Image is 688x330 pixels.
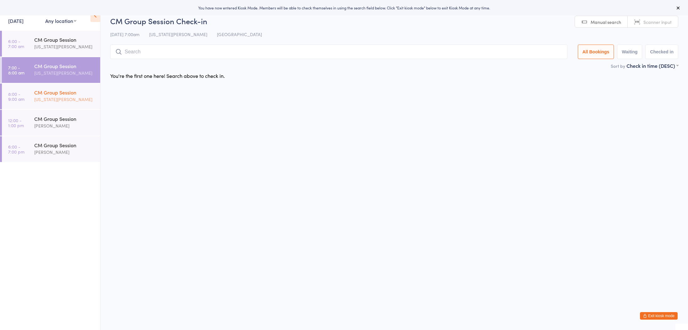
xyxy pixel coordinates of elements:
time: 6:00 - 7:00 pm [8,144,24,154]
div: [US_STATE][PERSON_NAME] [34,69,95,77]
button: All Bookings [578,45,614,59]
div: [US_STATE][PERSON_NAME] [34,96,95,103]
a: 7:00 -8:00 amCM Group Session[US_STATE][PERSON_NAME] [2,57,100,83]
div: CM Group Session [34,62,95,69]
div: CM Group Session [34,115,95,122]
a: 6:00 -7:00 amCM Group Session[US_STATE][PERSON_NAME] [2,31,100,57]
a: 12:00 -1:00 pmCM Group Session[PERSON_NAME] [2,110,100,136]
a: 8:00 -9:00 amCM Group Session[US_STATE][PERSON_NAME] [2,84,100,109]
span: Manual search [591,19,621,25]
div: You're the first one here! Search above to check in. [110,72,225,79]
h2: CM Group Session Check-in [110,16,678,26]
span: Scanner input [643,19,672,25]
div: CM Group Session [34,142,95,149]
label: Sort by [611,63,625,69]
div: You have now entered Kiosk Mode. Members will be able to check themselves in using the search fie... [10,5,678,10]
button: Checked in [645,45,678,59]
time: 7:00 - 8:00 am [8,65,24,75]
div: [PERSON_NAME] [34,149,95,156]
div: [US_STATE][PERSON_NAME] [34,43,95,50]
div: CM Group Session [34,36,95,43]
a: 6:00 -7:00 pmCM Group Session[PERSON_NAME] [2,136,100,162]
span: [US_STATE][PERSON_NAME] [149,31,207,37]
div: Check in time (DESC) [626,62,678,69]
div: Any location [45,17,76,24]
time: 12:00 - 1:00 pm [8,118,24,128]
div: CM Group Session [34,89,95,96]
input: Search [110,45,567,59]
div: [PERSON_NAME] [34,122,95,129]
span: [DATE] 7:00am [110,31,139,37]
button: Exit kiosk mode [640,312,678,320]
a: [DATE] [8,17,24,24]
time: 6:00 - 7:00 am [8,39,24,49]
button: Waiting [617,45,642,59]
time: 8:00 - 9:00 am [8,91,24,101]
span: [GEOGRAPHIC_DATA] [217,31,262,37]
